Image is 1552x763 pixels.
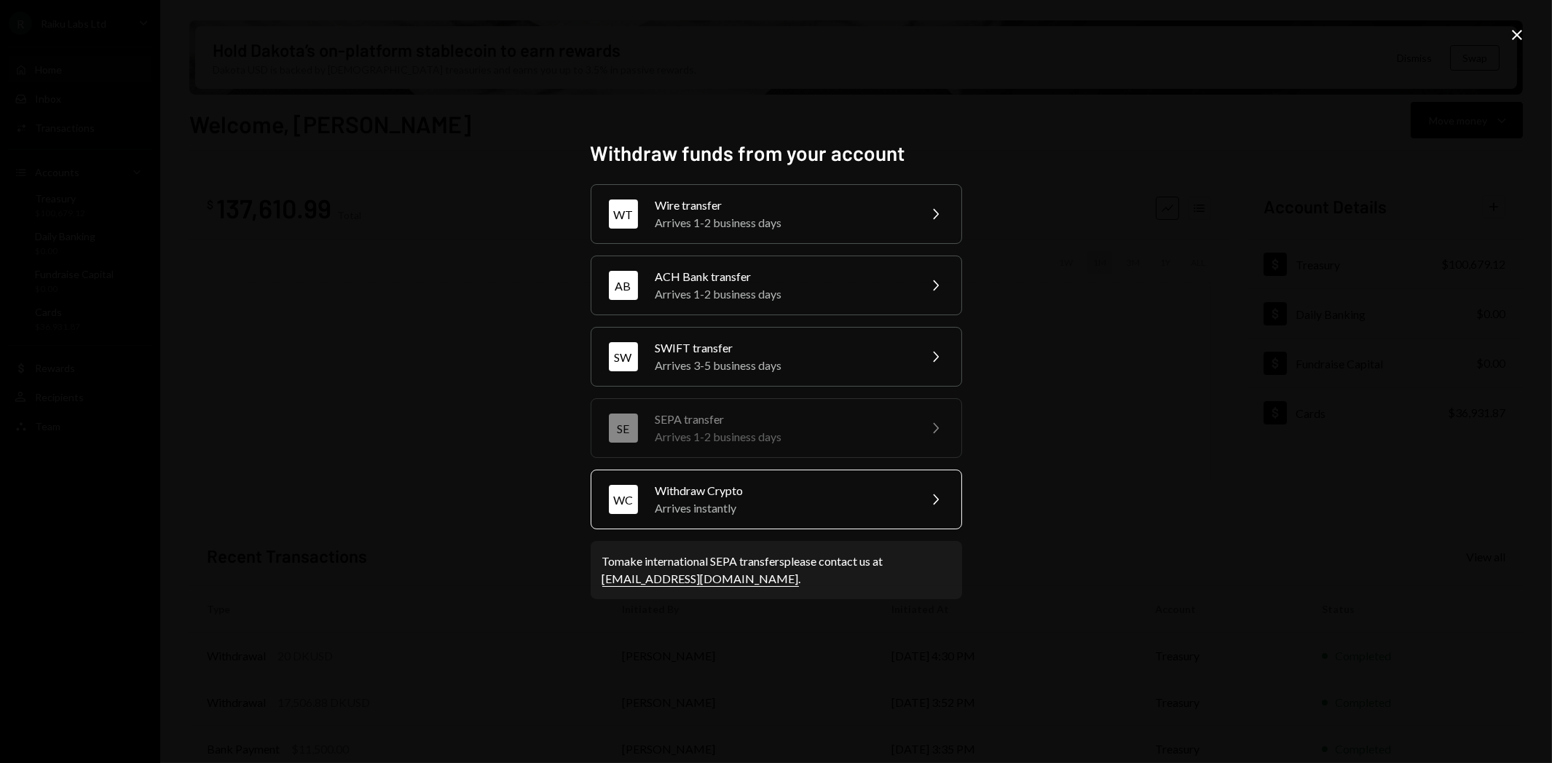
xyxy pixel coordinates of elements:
div: SEPA transfer [655,411,909,428]
div: Wire transfer [655,197,909,214]
button: SWSWIFT transferArrives 3-5 business days [591,327,962,387]
h2: Withdraw funds from your account [591,139,962,167]
button: WCWithdraw CryptoArrives instantly [591,470,962,529]
button: WTWire transferArrives 1-2 business days [591,184,962,244]
div: ACH Bank transfer [655,268,909,285]
div: To make international SEPA transfers please contact us at . [602,553,950,588]
div: Arrives 1-2 business days [655,214,909,232]
div: WC [609,485,638,514]
div: SW [609,342,638,371]
div: Arrives 1-2 business days [655,428,909,446]
div: SE [609,414,638,443]
div: Withdraw Crypto [655,482,909,499]
div: Arrives 3-5 business days [655,357,909,374]
div: WT [609,199,638,229]
button: SESEPA transferArrives 1-2 business days [591,398,962,458]
div: SWIFT transfer [655,339,909,357]
a: [EMAIL_ADDRESS][DOMAIN_NAME] [602,572,799,587]
div: AB [609,271,638,300]
div: Arrives 1-2 business days [655,285,909,303]
div: Arrives instantly [655,499,909,517]
button: ABACH Bank transferArrives 1-2 business days [591,256,962,315]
